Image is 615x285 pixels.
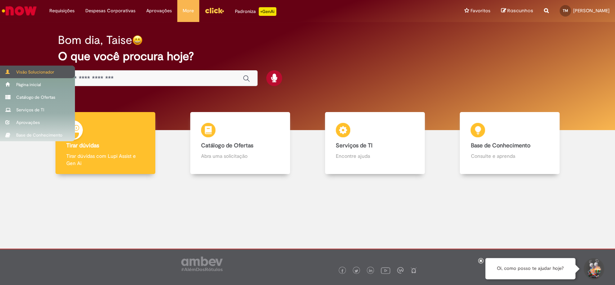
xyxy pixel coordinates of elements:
span: Aprovações [146,7,172,14]
span: Requisições [49,7,75,14]
span: Favoritos [471,7,490,14]
img: logo_footer_youtube.png [381,266,390,275]
b: Tirar dúvidas [66,142,99,149]
p: +GenAi [259,7,276,16]
img: logo_footer_ambev_rotulo_gray.png [181,257,223,271]
img: logo_footer_workplace.png [397,267,404,273]
b: Catálogo de Ofertas [201,142,253,149]
span: More [183,7,194,14]
a: Tirar dúvidas Tirar dúvidas com Lupi Assist e Gen Ai [38,112,173,174]
img: logo_footer_naosei.png [410,267,417,273]
p: Tirar dúvidas com Lupi Assist e Gen Ai [66,152,144,167]
p: Consulte e aprenda [471,152,549,160]
img: logo_footer_linkedin.png [369,269,373,273]
div: Oi, como posso te ajudar hoje? [485,258,575,279]
img: logo_footer_twitter.png [355,269,358,273]
a: Catálogo de Ofertas Abra uma solicitação [173,112,307,174]
div: Padroniza [235,7,276,16]
span: [PERSON_NAME] [573,8,610,14]
a: Serviços de TI Encontre ajuda [308,112,442,174]
a: Rascunhos [501,8,533,14]
b: Serviços de TI [336,142,373,149]
img: happy-face.png [132,35,143,45]
span: TM [563,8,568,13]
p: Abra uma solicitação [201,152,279,160]
b: Base de Conhecimento [471,142,530,149]
h2: Bom dia, Taise [58,34,132,46]
a: Base de Conhecimento Consulte e aprenda [442,112,577,174]
img: logo_footer_facebook.png [340,269,344,273]
p: Encontre ajuda [336,152,414,160]
img: ServiceNow [1,4,38,18]
span: Rascunhos [507,7,533,14]
img: click_logo_yellow_360x200.png [205,5,224,16]
h2: O que você procura hoje? [58,50,557,63]
button: Iniciar Conversa de Suporte [583,258,604,280]
span: Despesas Corporativas [85,7,135,14]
